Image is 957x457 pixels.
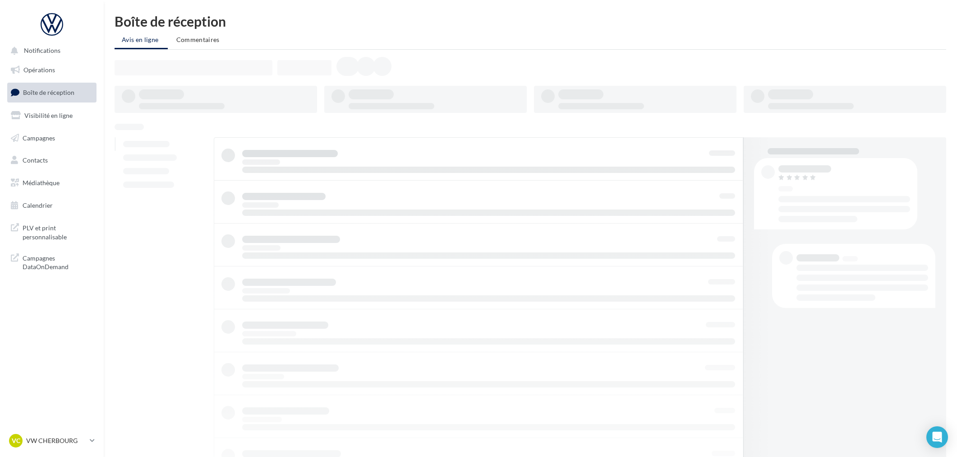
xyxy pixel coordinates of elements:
[23,252,93,271] span: Campagnes DataOnDemand
[7,432,97,449] a: VC VW CHERBOURG
[5,129,98,148] a: Campagnes
[5,106,98,125] a: Visibilité en ligne
[23,89,74,96] span: Boîte de réception
[23,134,55,141] span: Campagnes
[5,173,98,192] a: Médiathèque
[23,66,55,74] span: Opérations
[115,14,946,28] div: Boîte de réception
[5,151,98,170] a: Contacts
[23,201,53,209] span: Calendrier
[24,112,73,119] span: Visibilité en ligne
[926,426,948,448] div: Open Intercom Messenger
[23,222,93,241] span: PLV et print personnalisable
[5,218,98,245] a: PLV et print personnalisable
[176,36,220,43] span: Commentaires
[5,248,98,275] a: Campagnes DataOnDemand
[12,436,20,445] span: VC
[23,156,48,164] span: Contacts
[26,436,86,445] p: VW CHERBOURG
[5,83,98,102] a: Boîte de réception
[5,196,98,215] a: Calendrier
[24,47,60,55] span: Notifications
[23,179,60,187] span: Médiathèque
[5,61,98,79] a: Opérations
